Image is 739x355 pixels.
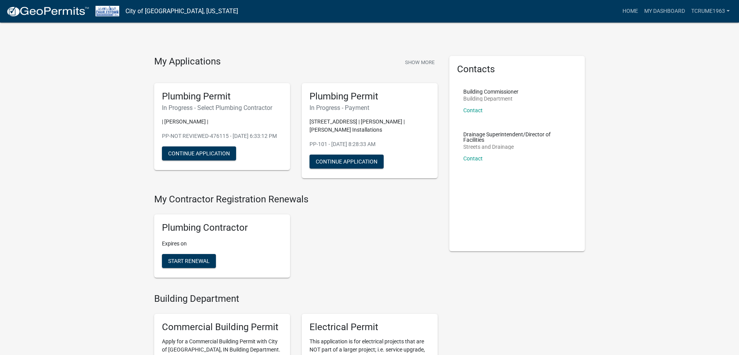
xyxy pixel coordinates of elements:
a: My Dashboard [641,4,688,19]
a: City of [GEOGRAPHIC_DATA], [US_STATE] [125,5,238,18]
p: Streets and Drainage [463,144,571,150]
p: [STREET_ADDRESS] | [PERSON_NAME] | [PERSON_NAME] Installations [310,118,430,134]
img: City of Charlestown, Indiana [96,6,119,16]
button: Continue Application [162,146,236,160]
h4: Building Department [154,293,438,305]
button: Start Renewal [162,254,216,268]
button: Show More [402,56,438,69]
p: PP-NOT REVIEWED-476115 - [DATE] 6:33:12 PM [162,132,282,140]
a: tcrume1963 [688,4,733,19]
p: Building Department [463,96,518,101]
p: | [PERSON_NAME] | [162,118,282,126]
p: Building Commissioner [463,89,518,94]
button: Continue Application [310,155,384,169]
p: Drainage Superintendent/Director of Facilities [463,132,571,143]
h6: In Progress - Payment [310,104,430,111]
span: Start Renewal [168,258,210,264]
h5: Contacts [457,64,577,75]
h5: Commercial Building Permit [162,322,282,333]
a: Contact [463,107,483,113]
h5: Plumbing Permit [162,91,282,102]
p: Expires on [162,240,282,248]
a: Home [619,4,641,19]
h4: My Applications [154,56,221,68]
h4: My Contractor Registration Renewals [154,194,438,205]
h5: Plumbing Contractor [162,222,282,233]
h5: Electrical Permit [310,322,430,333]
p: PP-101 - [DATE] 8:28:33 AM [310,140,430,148]
h6: In Progress - Select Plumbing Contractor [162,104,282,111]
h5: Plumbing Permit [310,91,430,102]
wm-registration-list-section: My Contractor Registration Renewals [154,194,438,284]
a: Contact [463,155,483,162]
